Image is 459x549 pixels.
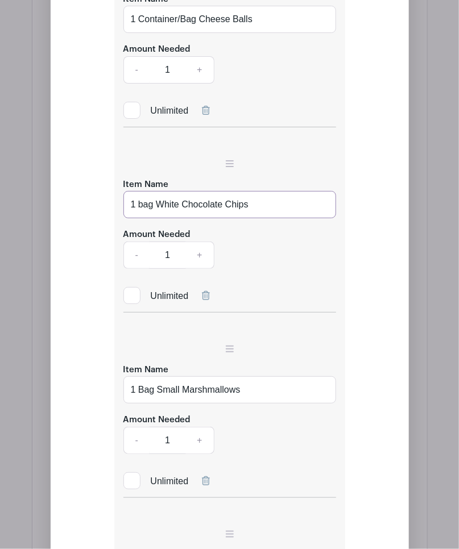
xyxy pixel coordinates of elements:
a: + [185,56,214,84]
span: Unlimited [151,291,189,301]
a: - [123,242,150,269]
span: Unlimited [151,476,189,486]
label: Amount Needed [123,228,191,242]
a: - [123,427,150,454]
a: + [185,427,214,454]
label: Amount Needed [123,414,191,427]
span: Unlimited [151,106,189,115]
input: e.g. Snacks or Check-in Attendees [123,376,336,404]
label: Amount Needed [123,43,191,56]
label: Item Name [123,178,169,192]
input: e.g. Snacks or Check-in Attendees [123,191,336,218]
a: - [123,56,150,84]
label: Item Name [123,364,169,377]
a: + [185,242,214,269]
input: e.g. Snacks or Check-in Attendees [123,6,336,33]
